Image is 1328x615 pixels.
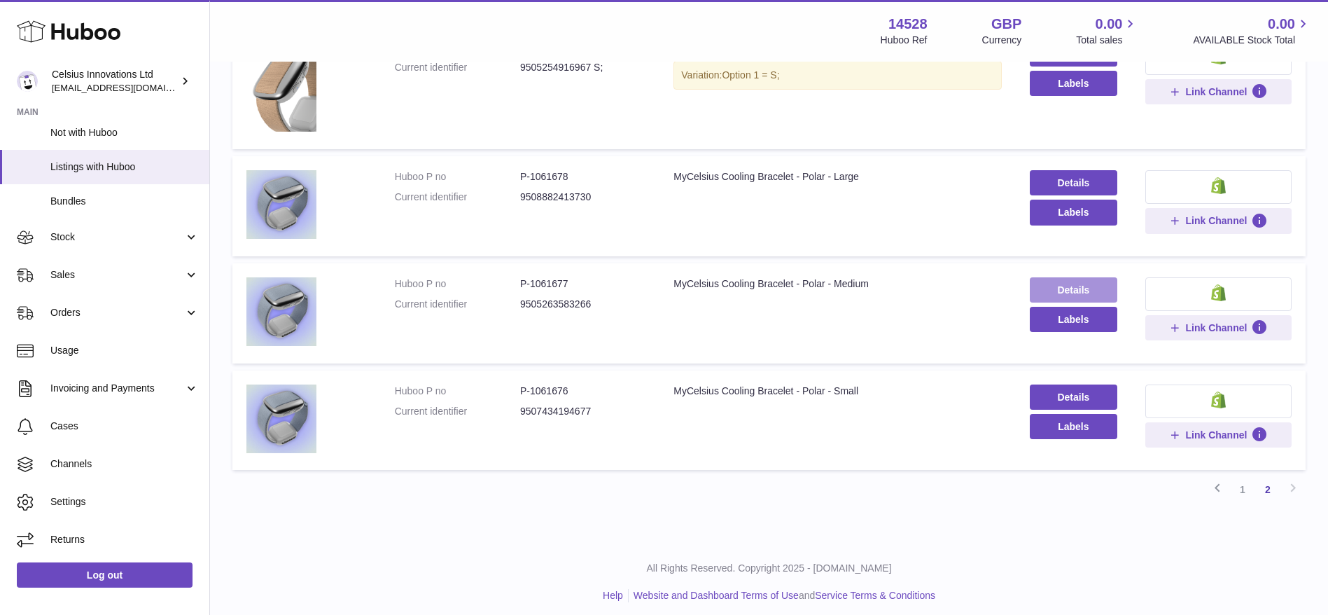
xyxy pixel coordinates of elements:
[395,61,520,74] dt: Current identifier
[17,71,38,92] img: internalAdmin-14528@internal.huboo.com
[246,385,316,453] img: MyCelsius Cooling Bracelet - Polar - Small
[520,191,645,204] dd: 9508882413730
[673,277,1002,291] div: MyCelsius Cooling Bracelet - Polar - Medium
[1076,15,1138,47] a: 0.00 Total sales
[246,277,316,346] img: MyCelsius Cooling Bracelet - Polar - Medium
[50,344,199,357] span: Usage
[1185,429,1247,441] span: Link Channel
[52,68,178,95] div: Celsius Innovations Ltd
[1211,177,1226,194] img: shopify-small.png
[520,405,645,418] dd: 9507434194677
[246,170,316,239] img: MyCelsius Cooling Bracelet - Polar - Large
[50,457,199,471] span: Channels
[881,34,928,47] div: Huboo Ref
[52,82,206,93] span: [EMAIL_ADDRESS][DOMAIN_NAME]
[1030,307,1117,332] button: Labels
[1145,208,1292,233] button: Link Channel
[1030,385,1117,410] a: Details
[50,420,199,433] span: Cases
[1193,15,1311,47] a: 0.00 AVAILABLE Stock Total
[1030,414,1117,439] button: Labels
[1145,79,1292,104] button: Link Channel
[50,230,184,244] span: Stock
[1268,15,1295,34] span: 0.00
[50,160,199,174] span: Listings with Huboo
[673,170,1002,184] div: MyCelsius Cooling Bracelet - Polar - Large
[17,562,193,588] a: Log out
[1145,315,1292,340] button: Link Channel
[395,385,520,398] dt: Huboo P no
[888,15,928,34] strong: 14528
[1255,477,1280,502] a: 2
[634,590,799,601] a: Website and Dashboard Terms of Use
[50,495,199,509] span: Settings
[991,15,1021,34] strong: GBP
[673,385,1002,398] div: MyCelsius Cooling Bracelet - Polar - Small
[246,41,316,132] img: Iced Mocha
[395,405,520,418] dt: Current identifier
[50,126,199,139] span: Not with Huboo
[50,268,184,282] span: Sales
[395,277,520,291] dt: Huboo P no
[673,61,1002,90] div: Variation:
[50,382,184,395] span: Invoicing and Payments
[1076,34,1138,47] span: Total sales
[1211,392,1226,408] img: shopify-small.png
[520,277,645,291] dd: P-1061677
[520,385,645,398] dd: P-1061676
[815,590,935,601] a: Service Terms & Conditions
[1030,277,1117,303] a: Details
[520,170,645,184] dd: P-1061678
[1096,15,1123,34] span: 0.00
[520,298,645,311] dd: 9505263583266
[520,61,645,74] dd: 9505254916967 S;
[1230,477,1255,502] a: 1
[1145,422,1292,448] button: Link Channel
[1185,322,1247,334] span: Link Channel
[1193,34,1311,47] span: AVAILABLE Stock Total
[982,34,1022,47] div: Currency
[1185,214,1247,227] span: Link Channel
[1185,85,1247,98] span: Link Channel
[1030,170,1117,195] a: Details
[50,533,199,546] span: Returns
[221,562,1317,575] p: All Rights Reserved. Copyright 2025 - [DOMAIN_NAME]
[603,590,623,601] a: Help
[50,306,184,319] span: Orders
[395,170,520,184] dt: Huboo P no
[50,195,199,208] span: Bundles
[395,191,520,204] dt: Current identifier
[722,69,779,81] span: Option 1 = S;
[395,298,520,311] dt: Current identifier
[629,589,935,602] li: and
[1030,71,1117,96] button: Labels
[1211,284,1226,301] img: shopify-small.png
[1030,200,1117,225] button: Labels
